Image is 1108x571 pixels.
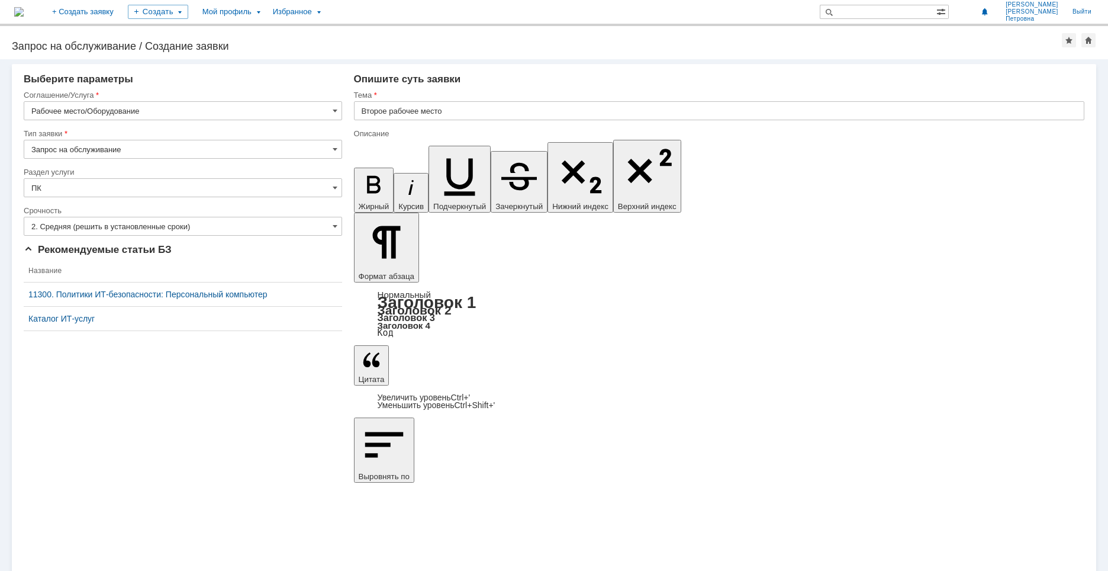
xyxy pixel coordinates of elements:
span: [PERSON_NAME] [1006,8,1058,15]
span: Ctrl+Shift+' [454,400,495,410]
a: Нормальный [378,290,431,300]
button: Жирный [354,168,394,213]
span: Выровнять по [359,472,410,481]
a: Increase [378,393,471,402]
div: Тема [354,91,1082,99]
div: Создать [128,5,188,19]
a: Decrease [378,400,495,410]
button: Подчеркнутый [429,146,491,213]
div: Формат абзаца [354,291,1084,337]
button: Верхний индекс [613,140,681,213]
span: Выберите параметры [24,73,133,85]
div: Запрос на обслуживание / Создание заявки [12,40,1062,52]
th: Название [24,259,342,283]
a: Заголовок 2 [378,303,452,317]
span: Подчеркнутый [433,202,486,211]
span: Цитата [359,375,385,384]
a: Перейти на домашнюю страницу [14,7,24,17]
span: Ctrl+' [451,393,471,402]
a: Код [378,328,394,338]
a: Заголовок 1 [378,293,476,312]
a: Каталог ИТ-услуг [28,314,337,323]
span: Петровна [1006,15,1058,23]
span: Рекомендуемые статьи БЗ [24,244,172,255]
button: Формат абзаца [354,213,419,283]
a: 11300. Политики ИТ-безопасности: Персональный компьютер [28,290,337,299]
div: Срочность [24,207,340,214]
button: Зачеркнутый [491,151,547,213]
button: Цитата [354,345,389,386]
div: Описание [354,130,1082,137]
span: Курсив [398,202,424,211]
div: Цитата [354,394,1084,409]
span: Зачеркнутый [495,202,543,211]
span: Нижний индекс [552,202,608,211]
button: Нижний индекс [547,142,613,213]
div: Сделать домашней страницей [1081,33,1096,47]
div: Тип заявки [24,130,340,137]
span: Жирный [359,202,389,211]
a: Заголовок 3 [378,312,435,323]
span: Опишите суть заявки [354,73,461,85]
img: logo [14,7,24,17]
span: Формат абзаца [359,272,414,281]
div: Добавить в избранное [1062,33,1076,47]
a: Заголовок 4 [378,320,430,331]
span: Верхний индекс [618,202,677,211]
span: [PERSON_NAME] [1006,1,1058,8]
div: Соглашение/Услуга [24,91,340,99]
div: Раздел услуги [24,168,340,176]
button: Курсив [394,173,429,213]
span: Расширенный поиск [936,5,948,17]
button: Выровнять по [354,418,414,483]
